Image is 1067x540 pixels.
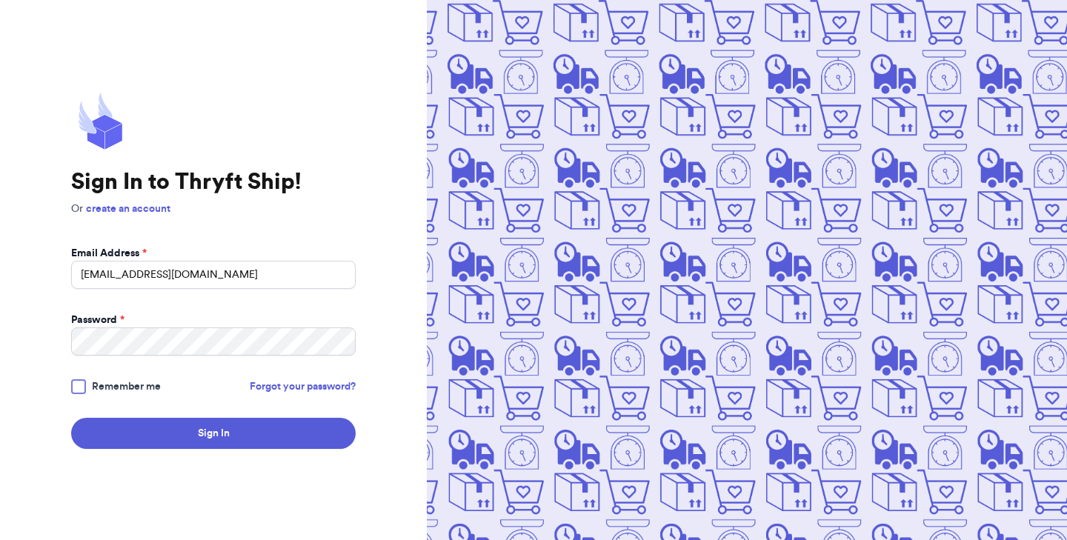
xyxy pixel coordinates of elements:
[71,313,124,327] label: Password
[86,204,170,214] a: create an account
[71,246,147,261] label: Email Address
[250,379,356,394] a: Forgot your password?
[71,169,356,196] h1: Sign In to Thryft Ship!
[71,418,356,449] button: Sign In
[71,201,356,216] p: Or
[92,379,161,394] span: Remember me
